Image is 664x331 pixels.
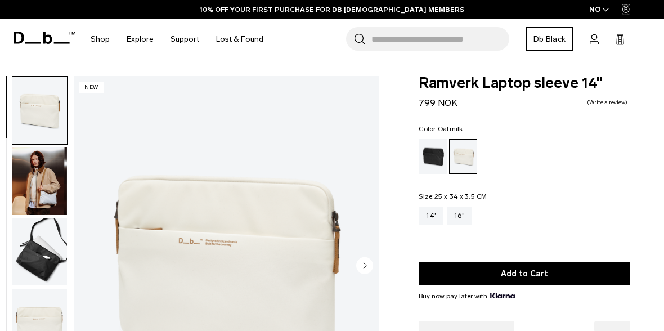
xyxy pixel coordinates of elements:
[447,207,472,225] a: 16"
[419,126,463,132] legend: Color:
[12,77,67,144] img: Ramverk Laptop sleeve 14" Oatmilk
[91,19,110,59] a: Shop
[490,293,514,298] img: {"height" => 20, "alt" => "Klarna"}
[419,291,514,301] span: Buy now pay later with
[79,82,104,93] p: New
[419,97,457,108] span: 799 NOK
[419,262,630,285] button: Add to Cart
[82,19,272,59] nav: Main Navigation
[419,207,443,225] a: 14"
[438,125,463,133] span: Oatmilk
[12,218,67,286] img: Ramverk Laptop sleeve 14" Oatmilk
[127,19,154,59] a: Explore
[419,193,487,200] legend: Size:
[434,193,487,200] span: 25 x 34 x 3.5 CM
[171,19,199,59] a: Support
[449,139,477,174] a: Oatmilk
[12,147,68,216] button: Ramverk Laptop sleeve 14" Oatmilk
[12,76,68,145] button: Ramverk Laptop sleeve 14" Oatmilk
[419,139,447,174] a: Black Out
[216,19,263,59] a: Lost & Found
[12,218,68,287] button: Ramverk Laptop sleeve 14" Oatmilk
[12,147,67,215] img: Ramverk Laptop sleeve 14" Oatmilk
[419,76,630,91] span: Ramverk Laptop sleeve 14"
[200,5,464,15] a: 10% OFF YOUR FIRST PURCHASE FOR DB [DEMOGRAPHIC_DATA] MEMBERS
[587,100,627,105] a: Write a review
[526,27,573,51] a: Db Black
[356,257,373,276] button: Next slide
